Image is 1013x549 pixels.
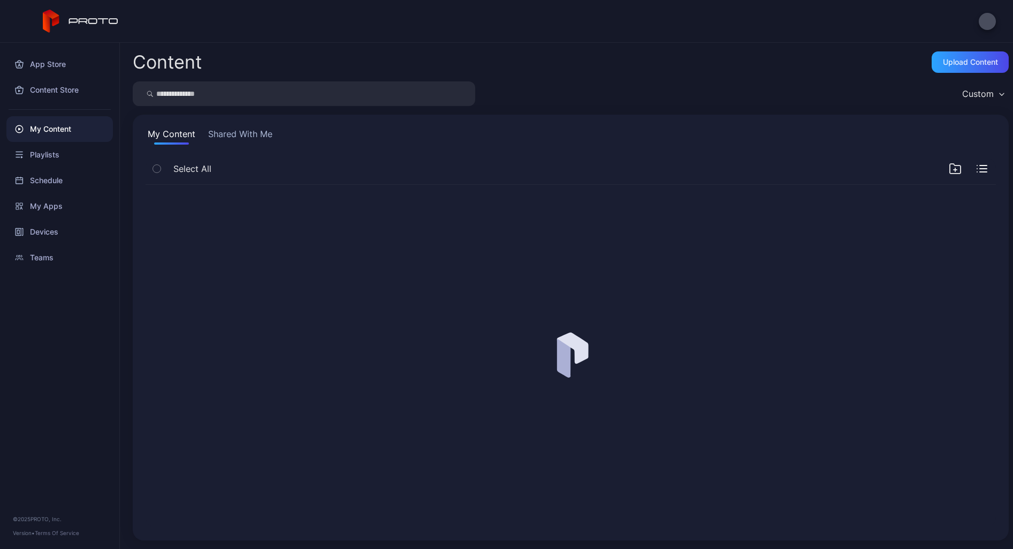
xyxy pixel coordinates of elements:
[6,51,113,77] a: App Store
[6,219,113,245] a: Devices
[962,88,994,99] div: Custom
[957,81,1009,106] button: Custom
[13,515,106,523] div: © 2025 PROTO, Inc.
[6,116,113,142] a: My Content
[133,53,202,71] div: Content
[6,193,113,219] a: My Apps
[6,142,113,168] a: Playlists
[943,58,998,66] div: Upload Content
[206,127,275,145] button: Shared With Me
[13,530,35,536] span: Version •
[6,77,113,103] a: Content Store
[35,530,79,536] a: Terms Of Service
[6,168,113,193] a: Schedule
[932,51,1009,73] button: Upload Content
[6,245,113,270] a: Teams
[173,162,211,175] span: Select All
[146,127,197,145] button: My Content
